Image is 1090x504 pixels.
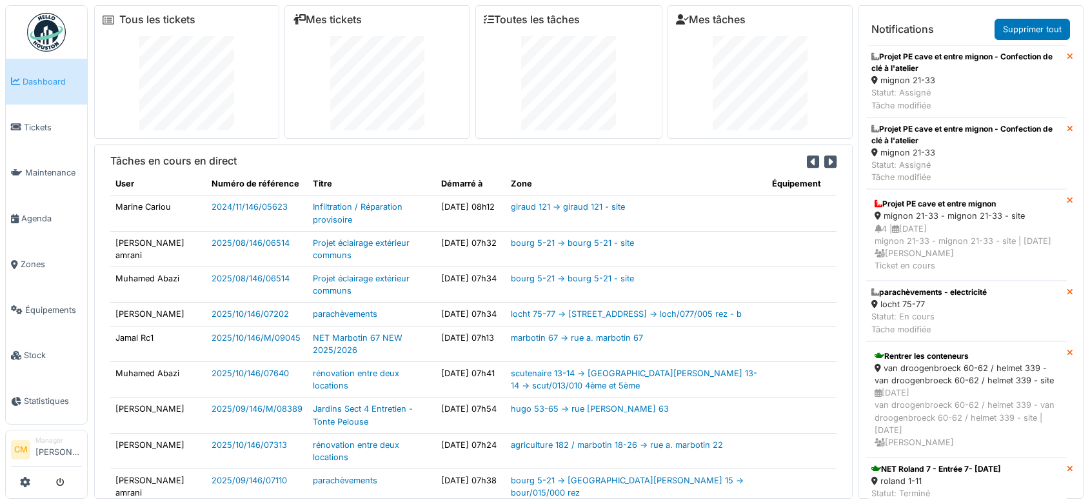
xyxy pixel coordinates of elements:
[212,309,289,319] a: 2025/10/146/07202
[110,231,206,267] td: [PERSON_NAME] amrani
[436,267,506,303] td: [DATE] 07h34
[119,14,195,26] a: Tous les tickets
[6,287,87,333] a: Équipements
[110,326,206,361] td: Jamal Rc1
[875,198,1058,210] div: Projet PE cave et entre mignon
[313,440,399,462] a: rénovation entre deux locations
[313,309,377,319] a: parachèvements
[110,303,206,326] td: [PERSON_NAME]
[6,378,87,424] a: Statistiques
[875,362,1058,387] div: van droogenbroeck 60-62 / helmet 339 - van droogenbroeck 60-62 / helmet 339 - site
[436,433,506,469] td: [DATE] 07h24
[110,155,237,167] h6: Tâches en cours en direct
[212,440,287,450] a: 2025/10/146/07313
[110,433,206,469] td: [PERSON_NAME]
[6,241,87,287] a: Zones
[24,349,82,361] span: Stock
[313,333,402,355] a: NET Marbotin 67 NEW 2025/2026
[484,14,580,26] a: Toutes les tâches
[212,476,287,485] a: 2025/09/146/07110
[511,440,723,450] a: agriculture 182 / marbotin 18-26 -> rue a. marbotin 22
[212,404,302,414] a: 2025/09/146/M/08389
[871,159,1062,183] div: Statut: Assigné Tâche modifiée
[436,231,506,267] td: [DATE] 07h32
[871,310,987,335] div: Statut: En cours Tâche modifiée
[767,172,837,196] th: Équipement
[511,238,634,248] a: bourg 5-21 -> bourg 5-21 - site
[871,23,934,35] h6: Notifications
[25,304,82,316] span: Équipements
[871,74,1062,86] div: mignon 21-33
[212,368,289,378] a: 2025/10/146/07640
[436,398,506,433] td: [DATE] 07h54
[313,368,399,390] a: rénovation entre deux locations
[6,333,87,379] a: Stock
[212,333,301,343] a: 2025/10/146/M/09045
[871,475,1001,487] div: roland 1-11
[6,59,87,105] a: Dashboard
[511,202,625,212] a: giraud 121 -> giraud 121 - site
[6,150,87,196] a: Maintenance
[866,281,1067,341] a: parachèvements - electricité locht 75-77 Statut: En coursTâche modifiée
[6,196,87,241] a: Agenda
[871,463,1001,475] div: NET Roland 7 - Entrée 7- [DATE]
[212,274,290,283] a: 2025/08/146/06514
[21,212,82,225] span: Agenda
[212,202,288,212] a: 2024/11/146/05623
[995,19,1070,40] a: Supprimer tout
[511,368,757,390] a: scutenaire 13-14 -> [GEOGRAPHIC_DATA][PERSON_NAME] 13-14 -> scut/013/010 4ème et 5ème
[871,86,1062,111] div: Statut: Assigné Tâche modifiée
[511,274,634,283] a: bourg 5-21 -> bourg 5-21 - site
[436,362,506,398] td: [DATE] 07h41
[866,189,1067,281] a: Projet PE cave et entre mignon mignon 21-33 - mignon 21-33 - site 4 |[DATE]mignon 21-33 - mignon ...
[506,172,767,196] th: Zone
[110,196,206,231] td: Marine Cariou
[866,341,1067,458] a: Rentrer les conteneurs van droogenbroeck 60-62 / helmet 339 - van droogenbroeck 60-62 / helmet 33...
[110,267,206,303] td: Muhamed Abazi
[110,362,206,398] td: Muhamed Abazi
[511,404,669,414] a: hugo 53-65 -> rue [PERSON_NAME] 63
[24,395,82,407] span: Statistiques
[24,121,82,134] span: Tickets
[871,146,1062,159] div: mignon 21-33
[313,202,402,224] a: Infiltration / Réparation provisoire
[308,172,436,196] th: Titre
[875,350,1058,362] div: Rentrer les conteneurs
[35,436,82,445] div: Manager
[436,172,506,196] th: Démarré à
[871,287,987,298] div: parachèvements - electricité
[115,179,134,188] span: translation missing: fr.shared.user
[23,76,82,88] span: Dashboard
[35,436,82,463] li: [PERSON_NAME]
[206,172,308,196] th: Numéro de référence
[313,404,413,426] a: Jardins Sect 4 Entretien - Tonte Pelouse
[6,105,87,150] a: Tickets
[436,303,506,326] td: [DATE] 07h34
[25,166,82,179] span: Maintenance
[511,333,643,343] a: marbotin 67 -> rue a. marbotin 67
[11,436,82,467] a: CM Manager[PERSON_NAME]
[313,476,377,485] a: parachèvements
[27,13,66,52] img: Badge_color-CXgf-gQk.svg
[511,476,744,498] a: bourg 5-21 -> [GEOGRAPHIC_DATA][PERSON_NAME] 15 -> bour/015/000 rez
[875,387,1058,449] div: [DATE] van droogenbroeck 60-62 / helmet 339 - van droogenbroeck 60-62 / helmet 339 - site | [DATE...
[866,117,1067,190] a: Projet PE cave et entre mignon - Confection de clé à l'atelier mignon 21-33 Statut: AssignéTâche ...
[676,14,746,26] a: Mes tâches
[293,14,362,26] a: Mes tickets
[871,51,1062,74] div: Projet PE cave et entre mignon - Confection de clé à l'atelier
[110,398,206,433] td: [PERSON_NAME]
[436,196,506,231] td: [DATE] 08h12
[875,223,1058,272] div: 4 | [DATE] mignon 21-33 - mignon 21-33 - site | [DATE] [PERSON_NAME] Ticket en cours
[875,210,1058,222] div: mignon 21-33 - mignon 21-33 - site
[871,123,1062,146] div: Projet PE cave et entre mignon - Confection de clé à l'atelier
[866,45,1067,117] a: Projet PE cave et entre mignon - Confection de clé à l'atelier mignon 21-33 Statut: AssignéTâche ...
[11,440,30,459] li: CM
[511,309,742,319] a: locht 75-77 -> [STREET_ADDRESS] -> loch/077/005 rez - b
[313,274,410,296] a: Projet éclairage extérieur communs
[313,238,410,260] a: Projet éclairage extérieur communs
[436,326,506,361] td: [DATE] 07h13
[212,238,290,248] a: 2025/08/146/06514
[21,258,82,270] span: Zones
[871,298,987,310] div: locht 75-77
